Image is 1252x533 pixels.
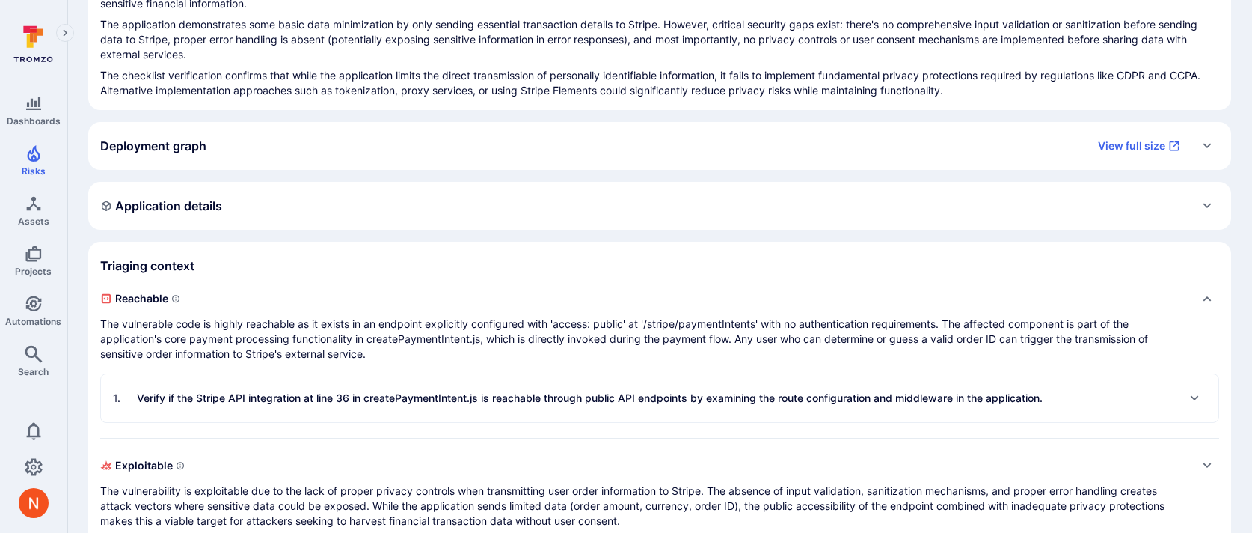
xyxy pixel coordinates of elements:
div: Expand [88,122,1231,170]
svg: Indicates if a vulnerability can be exploited by an attacker to gain unauthorized access, execute... [176,461,185,470]
h2: Deployment graph [100,138,206,153]
p: The checklist verification confirms that while the application limits the direct transmission of ... [100,68,1219,98]
p: The application demonstrates some basic data minimization by only sending essential transaction d... [100,17,1219,62]
span: Search [18,366,49,377]
span: Assets [18,216,49,227]
svg: Indicates if a vulnerability code, component, function or a library can actually be reached or in... [171,294,180,303]
span: Reachable [100,287,1189,311]
button: Expand navigation menu [56,24,74,42]
img: ACg8ocIprwjrgDQnDsNSk9Ghn5p5-B8DpAKWoJ5Gi9syOE4K59tr4Q=s96-c [19,488,49,518]
div: Neeren Patki [19,488,49,518]
p: The vulnerable code is highly reachable as it exists in an endpoint explicitly configured with 'a... [100,317,1189,362]
span: Dashboards [7,115,61,127]
i: Expand navigation menu [60,27,70,40]
span: 1 . [113,391,134,406]
h2: Triaging context [100,258,194,273]
span: Automations [5,316,61,327]
h2: Application details [100,198,222,213]
a: View full size [1089,134,1189,158]
div: Collapse [100,287,1219,362]
div: Expand [100,454,1219,529]
span: Projects [15,266,52,277]
div: Expand [101,374,1218,422]
p: The vulnerability is exploitable due to the lack of proper privacy controls when transmitting use... [100,484,1189,529]
span: Risks [22,165,46,177]
div: Expand [88,182,1231,230]
p: Verify if the Stripe API integration at line 36 in createPaymentIntent.js is reachable through pu... [137,391,1043,406]
span: Exploitable [100,454,1189,478]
